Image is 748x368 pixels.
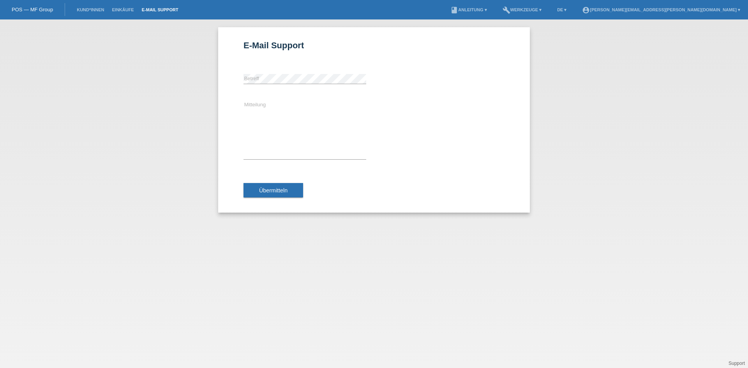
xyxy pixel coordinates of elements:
[12,7,53,12] a: POS — MF Group
[243,183,303,198] button: Übermitteln
[446,7,490,12] a: bookAnleitung ▾
[578,7,744,12] a: account_circle[PERSON_NAME][EMAIL_ADDRESS][PERSON_NAME][DOMAIN_NAME] ▾
[553,7,570,12] a: DE ▾
[138,7,182,12] a: E-Mail Support
[73,7,108,12] a: Kund*innen
[243,40,505,50] h1: E-Mail Support
[259,187,288,194] span: Übermitteln
[108,7,138,12] a: Einkäufe
[450,6,458,14] i: book
[582,6,590,14] i: account_circle
[499,7,546,12] a: buildWerkzeuge ▾
[503,6,510,14] i: build
[729,361,745,366] a: Support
